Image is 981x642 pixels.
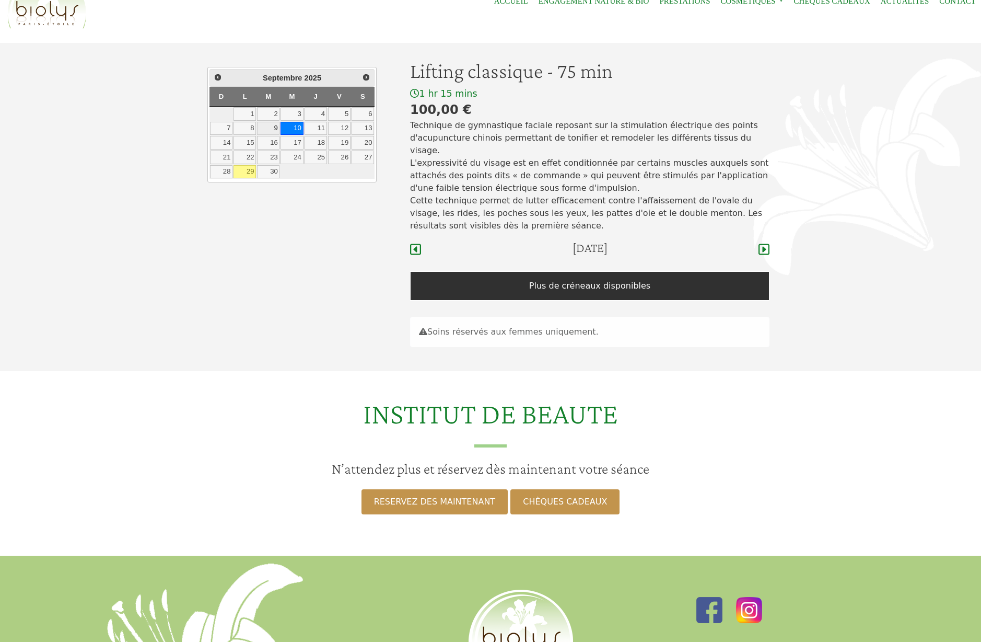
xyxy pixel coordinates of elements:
[328,151,351,164] a: 26
[352,107,374,121] a: 6
[328,136,351,150] a: 19
[410,88,769,100] div: 1 hr 15 mins
[410,59,769,84] h1: Lifting classique - 75 min
[359,71,373,84] a: Suivant
[257,151,279,164] a: 23
[281,122,303,135] a: 10
[352,122,374,135] a: 13
[257,136,279,150] a: 16
[243,93,247,100] span: Lundi
[361,489,508,514] a: RESERVEZ DES MAINTENANT
[210,151,232,164] a: 21
[257,165,279,179] a: 30
[305,74,322,82] span: 2025
[305,107,327,121] a: 4
[257,122,279,135] a: 9
[510,489,620,514] a: CHÈQUES CADEAUX
[6,460,975,478] h3: N’attendez plus et réservez dès maintenant votre séance
[233,136,256,150] a: 15
[210,122,232,135] a: 7
[360,93,365,100] span: Samedi
[410,100,769,119] div: 100,00 €
[6,396,975,447] h2: INSTITUT DE BEAUTE
[328,107,351,121] a: 5
[352,151,374,164] a: 27
[233,165,256,179] a: 29
[219,93,224,100] span: Dimanche
[362,73,370,82] span: Suivant
[233,122,256,135] a: 8
[305,122,327,135] a: 11
[410,119,769,232] p: Technique de gymnastique faciale reposant sur la stimulation électrique des points d'acupuncture ...
[313,93,317,100] span: Jeudi
[210,165,232,179] a: 28
[211,71,225,84] a: Précédent
[328,122,351,135] a: 12
[410,271,769,301] div: Plus de créneaux disponibles
[305,151,327,164] a: 25
[233,107,256,121] a: 1
[257,107,279,121] a: 2
[736,597,762,623] img: Instagram
[573,240,608,256] h4: [DATE]
[289,93,295,100] span: Mercredi
[265,93,271,100] span: Mardi
[214,73,222,82] span: Précédent
[233,151,256,164] a: 22
[410,317,769,347] div: Soins réservés aux femmes uniquement.
[352,136,374,150] a: 20
[210,136,232,150] a: 14
[263,74,302,82] span: Septembre
[281,107,303,121] a: 3
[337,93,342,100] span: Vendredi
[305,136,327,150] a: 18
[696,597,722,623] img: Facebook
[281,151,303,164] a: 24
[281,136,303,150] a: 17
